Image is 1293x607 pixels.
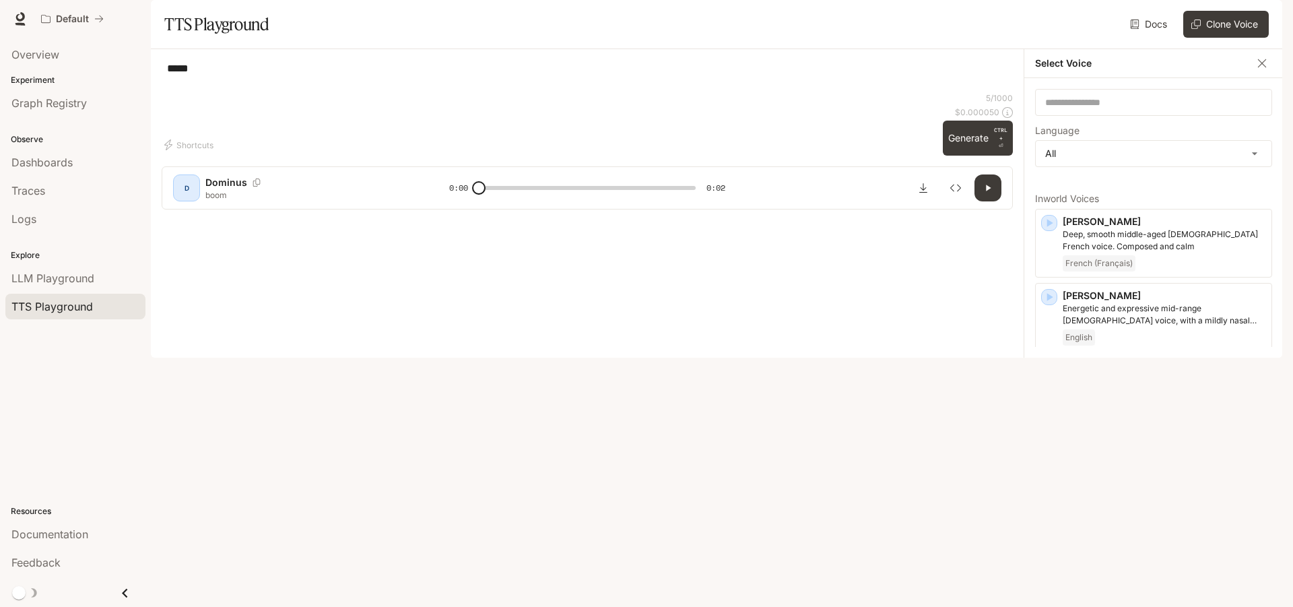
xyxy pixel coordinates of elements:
button: Copy Voice ID [247,179,266,187]
p: Energetic and expressive mid-range male voice, with a mildly nasal quality [1063,302,1266,327]
p: Language [1035,126,1080,135]
span: 0:00 [449,181,468,195]
p: Inworld Voices [1035,194,1272,203]
span: 0:02 [706,181,725,195]
p: Default [56,13,89,25]
div: All [1036,141,1271,166]
p: ⏎ [994,126,1007,150]
button: Inspect [942,174,969,201]
p: Dominus [205,176,247,189]
p: [PERSON_NAME] [1063,215,1266,228]
button: Clone Voice [1183,11,1269,38]
span: French (Français) [1063,255,1135,271]
p: $ 0.000050 [955,106,999,118]
button: Shortcuts [162,134,219,156]
div: D [176,177,197,199]
p: 5 / 1000 [986,92,1013,104]
p: boom [205,189,417,201]
p: Deep, smooth middle-aged male French voice. Composed and calm [1063,228,1266,253]
button: GenerateCTRL +⏎ [943,121,1013,156]
p: CTRL + [994,126,1007,142]
button: All workspaces [35,5,110,32]
span: English [1063,329,1095,346]
h1: TTS Playground [164,11,269,38]
p: [PERSON_NAME] [1063,289,1266,302]
button: Download audio [910,174,937,201]
a: Docs [1127,11,1172,38]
